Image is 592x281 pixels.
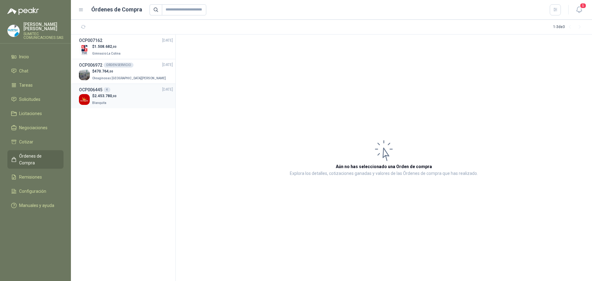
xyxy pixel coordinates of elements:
a: OCP006972ORDEN SERVICIO[DATE] Company Logo$470.764,00Oleaginosas [GEOGRAPHIC_DATA][PERSON_NAME] [79,62,173,81]
a: Licitaciones [7,108,64,119]
a: OCP0064454[DATE] Company Logo$2.453.780,00Blanquita [79,86,173,106]
span: Solicitudes [19,96,40,103]
div: 1 - 3 de 3 [553,22,585,32]
a: Manuales y ayuda [7,200,64,211]
img: Company Logo [79,45,90,56]
h3: OCP007162 [79,37,102,44]
span: Manuales y ayuda [19,202,54,209]
span: 2.453.780 [94,94,117,98]
span: Oleaginosas [GEOGRAPHIC_DATA][PERSON_NAME] [92,76,166,80]
p: $ [92,68,167,74]
h3: Aún no has seleccionado una Orden de compra [336,163,432,170]
span: Licitaciones [19,110,42,117]
span: Inicio [19,53,29,60]
a: Tareas [7,79,64,91]
span: [DATE] [162,62,173,68]
h1: Órdenes de Compra [91,5,142,14]
h3: OCP006445 [79,86,102,93]
a: Chat [7,65,64,77]
a: Negociaciones [7,122,64,134]
a: Órdenes de Compra [7,150,64,169]
span: Configuración [19,188,46,195]
img: Company Logo [79,69,90,80]
div: ORDEN SERVICIO [104,63,134,68]
div: 4 [104,87,110,92]
span: ,00 [109,70,113,73]
a: OCP007162[DATE] Company Logo$1.508.682,00Gimnasio La Colina [79,37,173,56]
img: Company Logo [79,94,90,105]
button: 5 [573,4,585,15]
a: Inicio [7,51,64,63]
span: ,00 [112,94,117,98]
h3: OCP006972 [79,62,102,68]
p: [PERSON_NAME] [PERSON_NAME] [23,22,64,31]
a: Solicitudes [7,93,64,105]
a: Cotizar [7,136,64,148]
p: Explora los detalles, cotizaciones ganadas y valores de las Órdenes de compra que has realizado. [290,170,478,177]
span: Órdenes de Compra [19,153,58,166]
img: Logo peakr [7,7,39,15]
a: Remisiones [7,171,64,183]
p: SUMITEC COMUNICACIONES SAS [23,32,64,39]
img: Company Logo [8,25,19,37]
span: ,00 [112,45,117,48]
p: $ [92,44,122,50]
span: 470.764 [94,69,113,73]
span: Negociaciones [19,124,47,131]
p: $ [92,93,117,99]
span: Gimnasio La Colina [92,52,121,55]
span: Remisiones [19,174,42,180]
span: [DATE] [162,38,173,43]
span: 5 [580,3,586,9]
span: Cotizar [19,138,33,145]
span: Chat [19,68,28,74]
span: 1.508.682 [94,44,117,49]
span: Tareas [19,82,33,89]
span: Blanquita [92,101,106,105]
span: [DATE] [162,87,173,93]
a: Configuración [7,185,64,197]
